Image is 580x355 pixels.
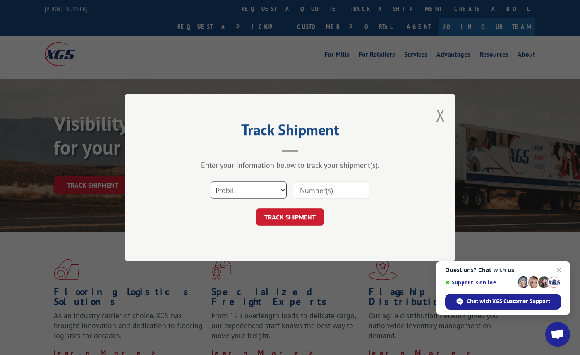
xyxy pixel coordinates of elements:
[554,265,564,275] span: Close chat
[256,208,324,226] button: TRACK SHIPMENT
[445,294,561,310] div: Chat with XGS Customer Support
[445,279,515,286] span: Support is online
[293,181,369,199] input: Number(s)
[445,267,561,273] span: Questions? Chat with us!
[166,124,414,140] h2: Track Shipment
[545,322,570,347] div: Open chat
[166,160,414,170] div: Enter your information below to track your shipment(s).
[436,104,445,126] button: Close modal
[467,298,550,305] span: Chat with XGS Customer Support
